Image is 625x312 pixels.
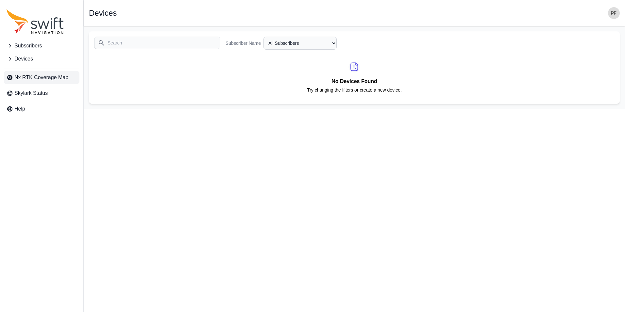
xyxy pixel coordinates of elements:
[4,102,79,115] a: Help
[4,52,79,65] button: Devices
[4,87,79,100] a: Skylark Status
[307,77,402,87] h2: No Devices Found
[263,37,337,50] select: Subscriber
[14,105,25,113] span: Help
[14,74,68,81] span: Nx RTK Coverage Map
[89,9,117,17] h1: Devices
[94,37,220,49] input: Search
[14,42,42,50] span: Subscribers
[307,87,402,98] p: Try changing the filters or create a new device.
[226,40,261,46] label: Subscriber Name
[4,39,79,52] button: Subscribers
[4,71,79,84] a: Nx RTK Coverage Map
[14,89,48,97] span: Skylark Status
[608,7,620,19] img: user photo
[14,55,33,63] span: Devices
